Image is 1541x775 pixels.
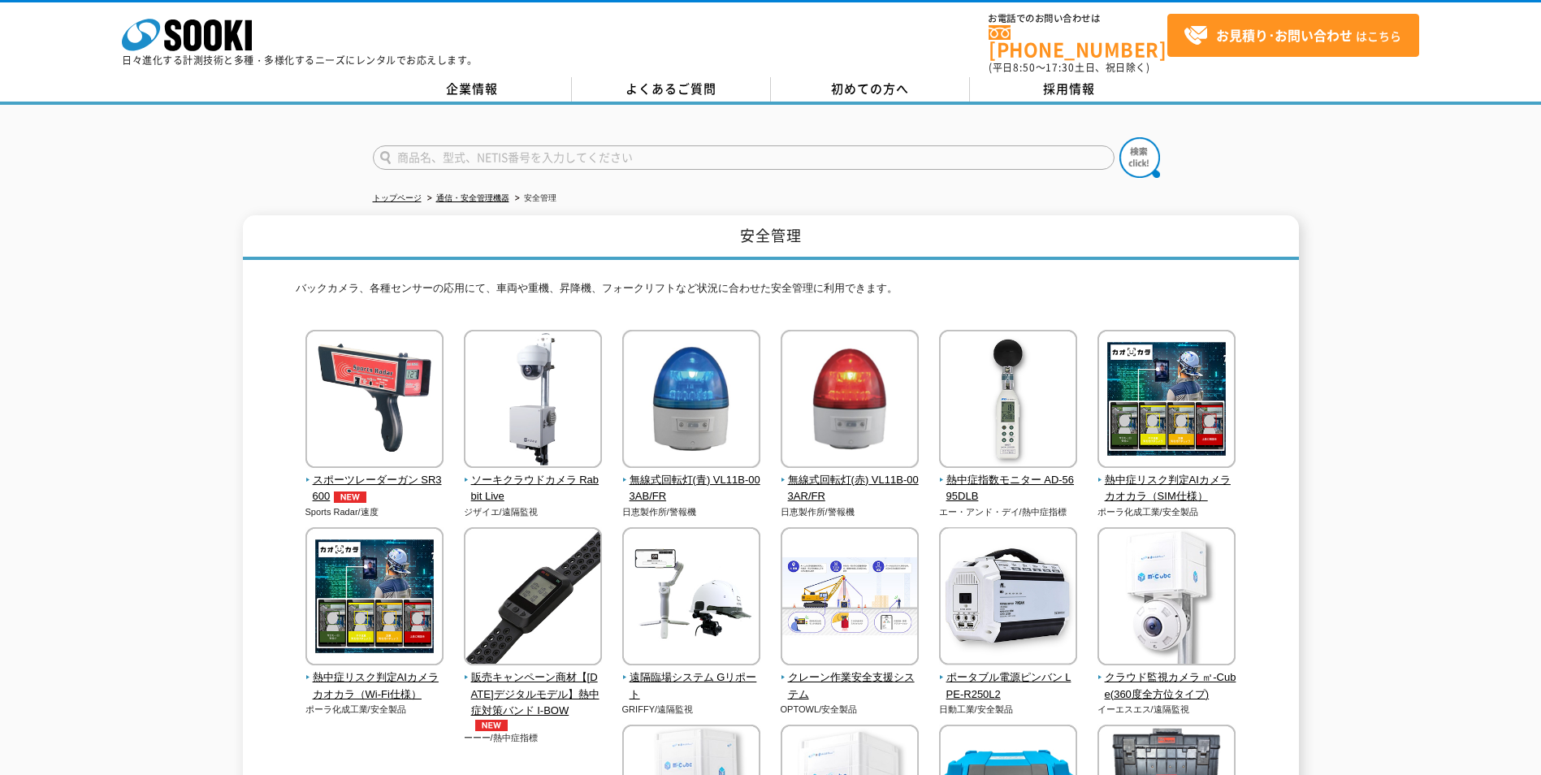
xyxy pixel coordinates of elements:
a: 無線式回転灯(赤) VL11B-003AR/FR [781,457,920,505]
span: ソーキクラウドカメラ Rabbit Live [464,472,603,506]
img: クラウド監視カメラ ㎥-Cube(360度全方位タイプ) [1097,527,1236,669]
span: 遠隔臨場システム Gリポート [622,669,761,704]
p: エー・アンド・デイ/熱中症指標 [939,505,1078,519]
p: GRIFFY/遠隔監視 [622,703,761,717]
span: 熱中症指数モニター AD-5695DLB [939,472,1078,506]
p: ポーラ化成工業/安全製品 [305,703,444,717]
a: 採用情報 [970,77,1169,102]
p: ジザイエ/遠隔監視 [464,505,603,519]
a: クレーン作業安全支援システム [781,654,920,703]
a: ソーキクラウドカメラ Rabbit Live [464,457,603,505]
strong: お見積り･お問い合わせ [1216,25,1353,45]
span: クラウド監視カメラ ㎥-Cube(360度全方位タイプ) [1097,669,1236,704]
img: 熱中症リスク判定AIカメラ カオカラ（Wi-Fi仕様） [305,527,444,669]
span: はこちら [1184,24,1401,48]
span: 熱中症リスク判定AIカメラ カオカラ（SIM仕様） [1097,472,1236,506]
a: 企業情報 [373,77,572,102]
a: 通信・安全管理機器 [436,193,509,202]
span: スポーツレーダーガン SR3600 [305,472,444,506]
a: ポータブル電源ピンバン LPE-R250L2 [939,654,1078,703]
p: 日恵製作所/警報機 [781,505,920,519]
a: トップページ [373,193,422,202]
p: OPTOWL/安全製品 [781,703,920,717]
span: お電話でのお問い合わせは [989,14,1167,24]
a: よくあるご質問 [572,77,771,102]
a: クラウド監視カメラ ㎥-Cube(360度全方位タイプ) [1097,654,1236,703]
img: 無線式回転灯(赤) VL11B-003AR/FR [781,330,919,472]
span: 無線式回転灯(赤) VL11B-003AR/FR [781,472,920,506]
p: 日々進化する計測技術と多種・多様化するニーズにレンタルでお応えします。 [122,55,478,65]
a: 販売キャンペーン商材【[DATE]デジタルモデル】熱中症対策バンド I-BOWNEW [464,654,603,731]
span: 8:50 [1013,60,1036,75]
p: 日恵製作所/警報機 [622,505,761,519]
img: btn_search.png [1119,137,1160,178]
span: クレーン作業安全支援システム [781,669,920,704]
img: クレーン作業安全支援システム [781,527,919,669]
img: 遠隔臨場システム Gリポート [622,527,760,669]
span: 熱中症リスク判定AIカメラ カオカラ（Wi-Fi仕様） [305,669,444,704]
a: スポーツレーダーガン SR3600NEW [305,457,444,505]
h1: 安全管理 [243,215,1299,260]
a: 熱中症指数モニター AD-5695DLB [939,457,1078,505]
span: 販売キャンペーン商材【[DATE]デジタルモデル】熱中症対策バンド I-BOW [464,669,603,731]
p: ポーラ化成工業/安全製品 [1097,505,1236,519]
a: 熱中症リスク判定AIカメラ カオカラ（Wi-Fi仕様） [305,654,444,703]
p: バックカメラ、各種センサーの応用にて、車両や重機、昇降機、フォークリフトなど状況に合わせた安全管理に利用できます。 [296,280,1246,305]
span: 無線式回転灯(青) VL11B-003AB/FR [622,472,761,506]
li: 安全管理 [512,190,556,207]
span: (平日 ～ 土日、祝日除く) [989,60,1149,75]
a: 遠隔臨場システム Gリポート [622,654,761,703]
img: NEW [471,720,512,731]
a: 初めての方へ [771,77,970,102]
span: ポータブル電源ピンバン LPE-R250L2 [939,669,1078,704]
a: 熱中症リスク判定AIカメラ カオカラ（SIM仕様） [1097,457,1236,505]
span: 17:30 [1045,60,1075,75]
p: イーエスエス/遠隔監視 [1097,703,1236,717]
img: 販売キャンペーン商材【2025年デジタルモデル】熱中症対策バンド I-BOW [464,527,602,669]
a: 無線式回転灯(青) VL11B-003AB/FR [622,457,761,505]
img: 無線式回転灯(青) VL11B-003AB/FR [622,330,760,472]
img: スポーツレーダーガン SR3600 [305,330,444,472]
img: ソーキクラウドカメラ Rabbit Live [464,330,602,472]
img: 熱中症指数モニター AD-5695DLB [939,330,1077,472]
img: 熱中症リスク判定AIカメラ カオカラ（SIM仕様） [1097,330,1236,472]
span: 初めての方へ [831,80,909,97]
a: [PHONE_NUMBER] [989,25,1167,58]
p: Sports Radar/速度 [305,505,444,519]
img: NEW [330,491,370,503]
p: 日動工業/安全製品 [939,703,1078,717]
p: ーーー/熱中症指標 [464,731,603,745]
img: ポータブル電源ピンバン LPE-R250L2 [939,527,1077,669]
a: お見積り･お問い合わせはこちら [1167,14,1419,57]
input: 商品名、型式、NETIS番号を入力してください [373,145,1115,170]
